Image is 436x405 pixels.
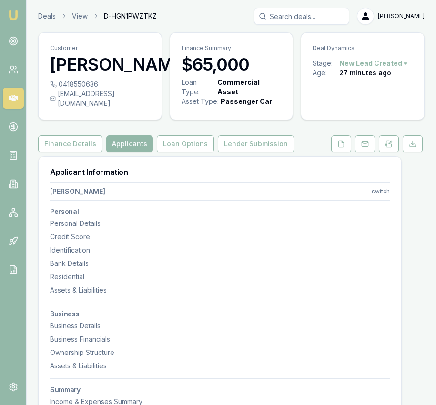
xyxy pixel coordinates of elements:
[50,348,390,357] div: Ownership Structure
[50,321,390,331] div: Business Details
[38,11,56,21] a: Deals
[339,68,391,78] div: 27 minutes ago
[254,8,349,25] input: Search deals
[50,187,105,196] div: [PERSON_NAME]
[313,59,339,68] div: Stage:
[106,135,153,152] button: Applicants
[182,55,282,74] h3: $65,000
[50,80,150,89] div: 0418550636
[38,135,104,152] a: Finance Details
[339,59,409,68] button: New Lead Created
[50,89,150,108] div: [EMAIL_ADDRESS][DOMAIN_NAME]
[104,135,155,152] a: Applicants
[50,44,150,52] p: Customer
[217,78,280,97] div: Commercial Asset
[50,361,390,371] div: Assets & Liabilities
[182,44,282,52] p: Finance Summary
[38,11,157,21] nav: breadcrumb
[372,188,390,195] div: switch
[378,12,425,20] span: [PERSON_NAME]
[155,135,216,152] a: Loan Options
[104,11,157,21] span: D-HGN1PWZTKZ
[50,245,390,255] div: Identification
[182,78,215,97] div: Loan Type:
[50,259,390,268] div: Bank Details
[50,208,390,215] h3: Personal
[38,135,102,152] button: Finance Details
[50,386,390,393] h3: Summary
[218,135,294,152] button: Lender Submission
[8,10,19,21] img: emu-icon-u.png
[50,272,390,282] div: Residential
[50,334,390,344] div: Business Financials
[72,11,88,21] a: View
[157,135,214,152] button: Loan Options
[221,97,272,106] div: Passenger Car
[50,232,390,242] div: Credit Score
[313,44,413,52] p: Deal Dynamics
[313,68,339,78] div: Age:
[50,168,390,176] h3: Applicant Information
[50,219,390,228] div: Personal Details
[182,97,219,106] div: Asset Type :
[50,285,390,295] div: Assets & Liabilities
[50,55,150,74] h3: [PERSON_NAME]
[216,135,296,152] a: Lender Submission
[50,311,390,317] h3: Business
